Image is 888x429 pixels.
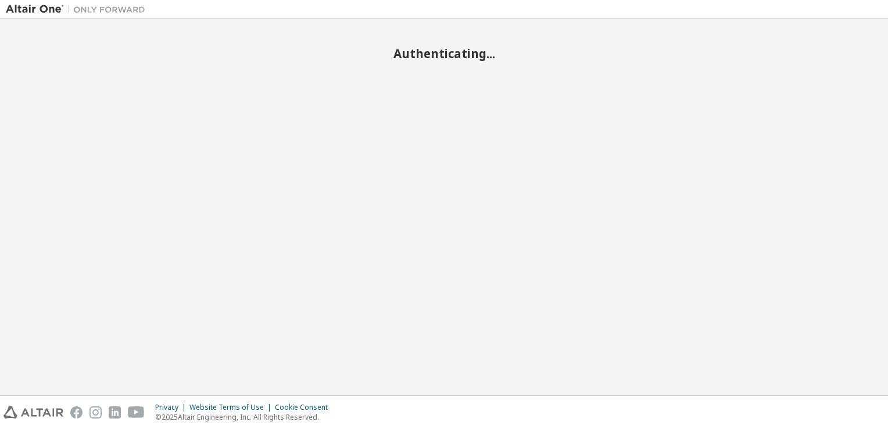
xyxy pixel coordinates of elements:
[6,3,151,15] img: Altair One
[109,406,121,419] img: linkedin.svg
[275,403,335,412] div: Cookie Consent
[3,406,63,419] img: altair_logo.svg
[89,406,102,419] img: instagram.svg
[128,406,145,419] img: youtube.svg
[155,412,335,422] p: © 2025 Altair Engineering, Inc. All Rights Reserved.
[70,406,83,419] img: facebook.svg
[155,403,189,412] div: Privacy
[6,46,882,61] h2: Authenticating...
[189,403,275,412] div: Website Terms of Use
